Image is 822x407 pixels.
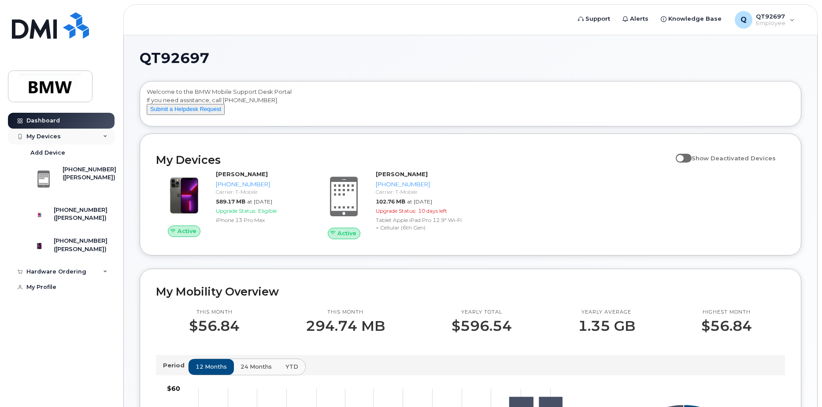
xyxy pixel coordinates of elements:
[452,318,512,334] p: $596.54
[578,309,635,316] p: Yearly average
[285,363,298,371] span: YTD
[452,309,512,316] p: Yearly total
[376,180,462,189] div: [PHONE_NUMBER]
[306,309,385,316] p: This month
[189,318,240,334] p: $56.84
[147,88,794,123] div: Welcome to the BMW Mobile Support Desk Portal If you need assistance, call [PHONE_NUMBER].
[156,153,671,166] h2: My Devices
[216,188,302,196] div: Carrier: T-Mobile
[676,150,683,157] input: Show Deactivated Devices
[376,170,428,178] strong: [PERSON_NAME]
[189,309,240,316] p: This month
[247,198,272,205] span: at [DATE]
[156,170,305,237] a: Active[PERSON_NAME][PHONE_NUMBER]Carrier: T-Mobile589.17 MBat [DATE]Upgrade Status:EligibleiPhone...
[216,198,245,205] span: 589.17 MB
[306,318,385,334] p: 294.74 MB
[156,285,785,298] h2: My Mobility Overview
[147,105,225,112] a: Submit a Helpdesk Request
[216,216,302,224] div: iPhone 13 Pro Max
[241,363,272,371] span: 24 months
[258,207,277,214] span: Eligible
[578,318,635,334] p: 1.35 GB
[216,170,268,178] strong: [PERSON_NAME]
[407,198,432,205] span: at [DATE]
[216,207,256,214] span: Upgrade Status:
[140,52,209,65] span: QT92697
[337,229,356,237] span: Active
[701,318,752,334] p: $56.84
[692,155,776,162] span: Show Deactivated Devices
[178,227,196,235] span: Active
[376,207,416,214] span: Upgrade Status:
[701,309,752,316] p: Highest month
[376,188,462,196] div: Carrier: T-Mobile
[167,385,180,392] tspan: $60
[163,361,188,370] p: Period
[784,369,815,400] iframe: Messenger Launcher
[316,170,465,239] a: Active[PERSON_NAME][PHONE_NUMBER]Carrier: T-Mobile102.76 MBat [DATE]Upgrade Status:10 days leftTa...
[376,198,405,205] span: 102.76 MB
[216,180,302,189] div: [PHONE_NUMBER]
[163,174,205,217] img: image20231002-3703462-oworib.jpeg
[376,216,462,231] div: Tablet Apple iPad Pro 12.9" Wi-Fi + Cellular (6th Gen)
[147,104,225,115] button: Submit a Helpdesk Request
[418,207,447,214] span: 10 days left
